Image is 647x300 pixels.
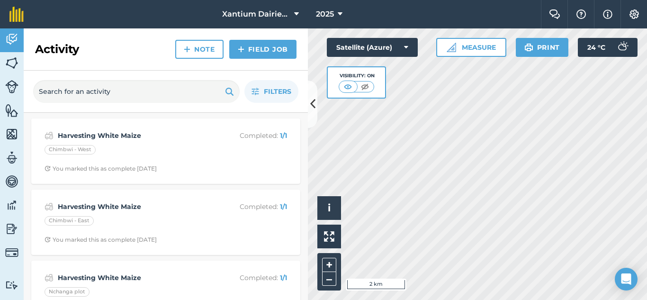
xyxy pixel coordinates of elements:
[280,273,287,282] strong: 1 / 1
[280,202,287,211] strong: 1 / 1
[322,272,336,286] button: –
[587,38,605,57] span: 24 ° C
[58,273,208,283] strong: Harvesting White Maize
[5,174,18,189] img: svg+xml;base64,PD94bWwgdmVyc2lvbj0iMS4wIiBlbmNvZGluZz0idXRmLTgiPz4KPCEtLSBHZW5lcmF0b3I6IEFkb2JlIE...
[613,38,632,57] img: svg+xml;base64,PD94bWwgdmVyc2lvbj0iMS4wIiBlbmNvZGluZz0idXRmLTgiPz4KPCEtLSBHZW5lcmF0b3I6IEFkb2JlIE...
[603,9,612,20] img: svg+xml;base64,PHN2ZyB4bWxucz0iaHR0cDovL3d3dy53My5vcmcvMjAwMC9zdmciIHdpZHRoPSIxNyIgaGVpZ2h0PSIxNy...
[5,281,18,290] img: svg+xml;base64,PD94bWwgdmVyc2lvbj0iMS4wIiBlbmNvZGluZz0idXRmLTgiPz4KPCEtLSBHZW5lcmF0b3I6IEFkb2JlIE...
[222,9,290,20] span: Xantium Dairies [GEOGRAPHIC_DATA]
[58,130,208,141] strong: Harvesting White Maize
[324,231,334,242] img: Four arrows, one pointing top left, one top right, one bottom right and the last bottom left
[37,195,295,249] a: Harvesting White MaizeCompleted: 1/1Chimbwi - EastClock with arrow pointing clockwiseYou marked t...
[58,201,208,212] strong: Harvesting White Maize
[436,38,506,57] button: Measure
[45,165,51,172] img: Clock with arrow pointing clockwise
[33,80,240,103] input: Search for an activity
[5,56,18,70] img: svg+xml;base64,PHN2ZyB4bWxucz0iaHR0cDovL3d3dy53My5vcmcvMjAwMC9zdmciIHdpZHRoPSI1NiIgaGVpZ2h0PSI2MC...
[549,9,560,19] img: Two speech bubbles overlapping with the left bubble in the forefront
[5,222,18,236] img: svg+xml;base64,PD94bWwgdmVyc2lvbj0iMS4wIiBlbmNvZGluZz0idXRmLTgiPz4KPCEtLSBHZW5lcmF0b3I6IEFkb2JlIE...
[280,131,287,140] strong: 1 / 1
[45,165,157,173] div: You marked this as complete [DATE]
[447,43,456,52] img: Ruler icon
[45,145,96,155] div: Chimbwi - West
[35,42,79,57] h2: Activity
[45,236,157,244] div: You marked this as complete [DATE]
[9,7,24,22] img: fieldmargin Logo
[5,127,18,141] img: svg+xml;base64,PHN2ZyB4bWxucz0iaHR0cDovL3d3dy53My5vcmcvMjAwMC9zdmciIHdpZHRoPSI1NiIgaGVpZ2h0PSI2MC...
[264,86,291,97] span: Filters
[229,40,297,59] a: Field Job
[5,246,18,259] img: svg+xml;base64,PD94bWwgdmVyc2lvbj0iMS4wIiBlbmNvZGluZz0idXRmLTgiPz4KPCEtLSBHZW5lcmF0b3I6IEFkb2JlIE...
[45,236,51,243] img: Clock with arrow pointing clockwise
[5,32,18,46] img: svg+xml;base64,PD94bWwgdmVyc2lvbj0iMS4wIiBlbmNvZGluZz0idXRmLTgiPz4KPCEtLSBHZW5lcmF0b3I6IEFkb2JlIE...
[578,38,638,57] button: 24 °C
[5,198,18,212] img: svg+xml;base64,PD94bWwgdmVyc2lvbj0iMS4wIiBlbmNvZGluZz0idXRmLTgiPz4KPCEtLSBHZW5lcmF0b3I6IEFkb2JlIE...
[575,9,587,19] img: A question mark icon
[615,268,638,291] div: Open Intercom Messenger
[184,44,190,55] img: svg+xml;base64,PHN2ZyB4bWxucz0iaHR0cDovL3d3dy53My5vcmcvMjAwMC9zdmciIHdpZHRoPSIxNCIgaGVpZ2h0PSIyNC...
[342,82,354,91] img: svg+xml;base64,PHN2ZyB4bWxucz0iaHR0cDovL3d3dy53My5vcmcvMjAwMC9zdmciIHdpZHRoPSI1MCIgaGVpZ2h0PSI0MC...
[37,124,295,178] a: Harvesting White MaizeCompleted: 1/1Chimbwi - WestClock with arrow pointing clockwiseYou marked t...
[212,130,287,141] p: Completed :
[212,273,287,283] p: Completed :
[244,80,298,103] button: Filters
[225,86,234,97] img: svg+xml;base64,PHN2ZyB4bWxucz0iaHR0cDovL3d3dy53My5vcmcvMjAwMC9zdmciIHdpZHRoPSIxOSIgaGVpZ2h0PSIyNC...
[5,103,18,118] img: svg+xml;base64,PHN2ZyB4bWxucz0iaHR0cDovL3d3dy53My5vcmcvMjAwMC9zdmciIHdpZHRoPSI1NiIgaGVpZ2h0PSI2MC...
[328,202,331,214] span: i
[45,287,90,297] div: Nchanga plot
[5,80,18,93] img: svg+xml;base64,PD94bWwgdmVyc2lvbj0iMS4wIiBlbmNvZGluZz0idXRmLTgiPz4KPCEtLSBHZW5lcmF0b3I6IEFkb2JlIE...
[339,72,375,80] div: Visibility: On
[524,42,533,53] img: svg+xml;base64,PHN2ZyB4bWxucz0iaHR0cDovL3d3dy53My5vcmcvMjAwMC9zdmciIHdpZHRoPSIxOSIgaGVpZ2h0PSIyNC...
[5,151,18,165] img: svg+xml;base64,PD94bWwgdmVyc2lvbj0iMS4wIiBlbmNvZGluZz0idXRmLTgiPz4KPCEtLSBHZW5lcmF0b3I6IEFkb2JlIE...
[212,201,287,212] p: Completed :
[45,272,54,283] img: svg+xml;base64,PD94bWwgdmVyc2lvbj0iMS4wIiBlbmNvZGluZz0idXRmLTgiPz4KPCEtLSBHZW5lcmF0b3I6IEFkb2JlIE...
[316,9,334,20] span: 2025
[359,82,371,91] img: svg+xml;base64,PHN2ZyB4bWxucz0iaHR0cDovL3d3dy53My5vcmcvMjAwMC9zdmciIHdpZHRoPSI1MCIgaGVpZ2h0PSI0MC...
[45,130,54,141] img: svg+xml;base64,PD94bWwgdmVyc2lvbj0iMS4wIiBlbmNvZGluZz0idXRmLTgiPz4KPCEtLSBHZW5lcmF0b3I6IEFkb2JlIE...
[629,9,640,19] img: A cog icon
[322,258,336,272] button: +
[317,196,341,220] button: i
[45,201,54,212] img: svg+xml;base64,PD94bWwgdmVyc2lvbj0iMS4wIiBlbmNvZGluZz0idXRmLTgiPz4KPCEtLSBHZW5lcmF0b3I6IEFkb2JlIE...
[327,38,418,57] button: Satellite (Azure)
[516,38,569,57] button: Print
[238,44,244,55] img: svg+xml;base64,PHN2ZyB4bWxucz0iaHR0cDovL3d3dy53My5vcmcvMjAwMC9zdmciIHdpZHRoPSIxNCIgaGVpZ2h0PSIyNC...
[45,216,94,226] div: Chimbwi - East
[175,40,224,59] a: Note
